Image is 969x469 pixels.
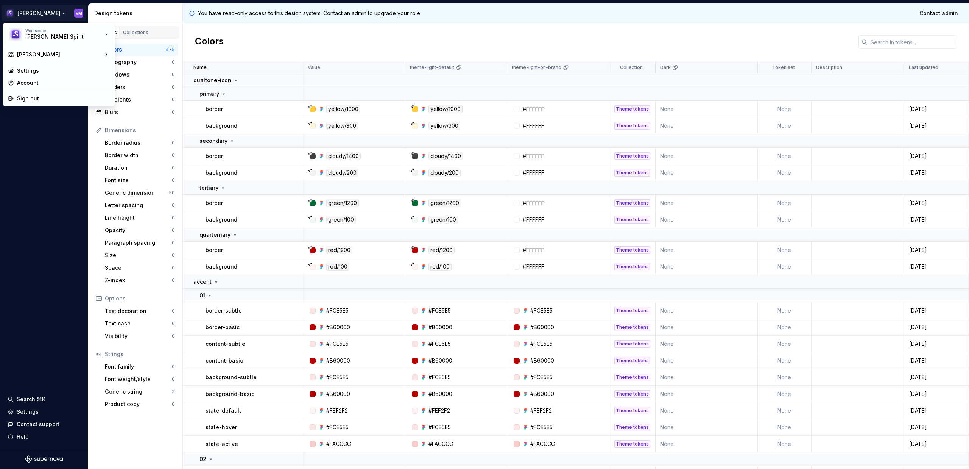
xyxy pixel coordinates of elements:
div: Workspace [25,28,103,33]
div: [PERSON_NAME] [17,51,103,58]
div: [PERSON_NAME] Spirit [25,33,90,41]
img: 63932fde-23f0-455f-9474-7c6a8a4930cd.png [9,28,22,41]
div: Sign out [17,95,110,102]
div: Account [17,79,110,87]
div: Settings [17,67,110,75]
